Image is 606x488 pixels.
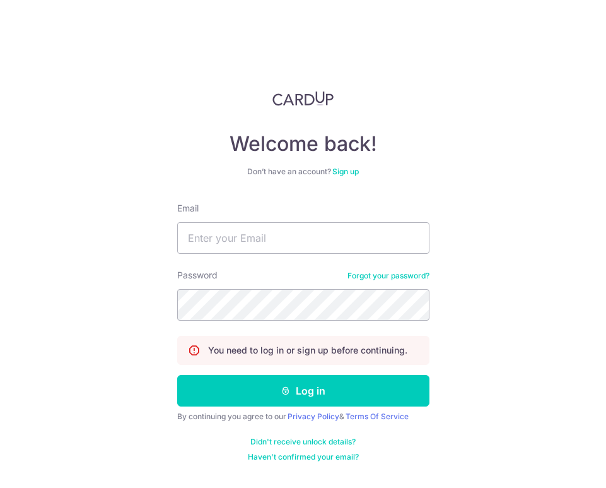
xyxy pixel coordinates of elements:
h4: Welcome back! [177,131,429,157]
p: You need to log in or sign up before continuing. [208,344,407,357]
button: Log in [177,375,429,407]
a: Privacy Policy [288,412,339,421]
a: Didn't receive unlock details? [250,437,356,447]
a: Sign up [332,167,359,176]
a: Terms Of Service [346,412,409,421]
input: Enter your Email [177,222,429,254]
a: Haven't confirmed your email? [248,452,359,462]
img: CardUp Logo [272,91,334,106]
div: By continuing you agree to our & [177,412,429,422]
div: Don’t have an account? [177,167,429,177]
label: Password [177,269,218,282]
a: Forgot your password? [347,271,429,281]
label: Email [177,202,199,215]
